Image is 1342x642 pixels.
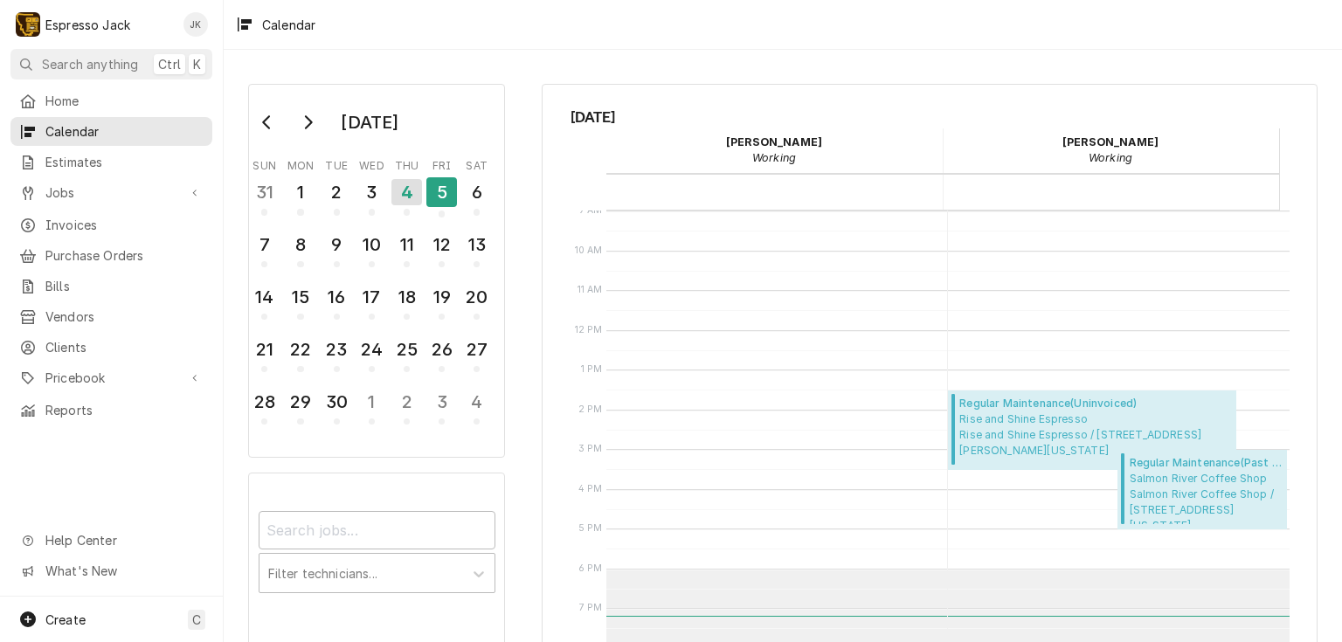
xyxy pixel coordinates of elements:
span: Vendors [45,307,204,326]
span: 2 PM [574,403,607,417]
a: Clients [10,333,212,362]
span: Regular Maintenance ( Past Due ) [1130,455,1283,471]
button: Go to previous month [250,108,285,136]
strong: [PERSON_NAME] [1062,135,1159,148]
em: Working [1089,151,1132,164]
span: 7 PM [575,601,607,615]
button: Go to next month [290,108,325,136]
span: 4 PM [574,482,607,496]
div: 1 [358,389,385,415]
em: Working [752,151,796,164]
th: Saturday [460,153,495,174]
div: 6 [463,179,490,205]
div: 11 [393,231,420,258]
div: 4 [463,389,490,415]
div: 2 [393,389,420,415]
span: Estimates [45,153,204,171]
span: Pricebook [45,369,177,387]
th: Monday [282,153,319,174]
div: 7 [251,231,278,258]
div: JK [183,12,208,37]
div: Espresso Jack [45,16,130,34]
span: Bills [45,277,204,295]
span: 6 PM [574,562,607,576]
div: 30 [323,389,350,415]
a: Vendors [10,302,212,331]
div: 20 [463,284,490,310]
div: 4 [391,179,422,205]
a: Estimates [10,148,212,176]
span: Rise and Shine Espresso Rise and Shine Espresso / [STREET_ADDRESS][PERSON_NAME][US_STATE] [959,411,1231,459]
span: Help Center [45,531,202,549]
span: Search anything [42,55,138,73]
span: 9 AM [574,204,607,217]
span: K [193,55,201,73]
a: Bills [10,272,212,300]
span: Reports [45,401,204,419]
div: 31 [251,179,278,205]
div: 26 [428,336,455,362]
span: Purchase Orders [45,246,204,265]
div: 27 [463,336,490,362]
div: 1 [287,179,314,205]
span: Home [45,92,204,110]
div: Jack Kehoe - Working [606,128,943,172]
div: 14 [251,284,278,310]
button: Search anythingCtrlK [10,49,212,79]
span: Invoices [45,216,204,234]
input: Search jobs... [259,511,495,549]
a: Go to Pricebook [10,363,212,392]
div: 17 [358,284,385,310]
div: [Service] Regular Maintenance Rise and Shine Espresso Rise and Shine Espresso / 900 Shoup St, Sal... [948,390,1236,470]
div: Regular Maintenance(Past Due)Salmon River Coffee ShopSalmon River Coffee Shop / [STREET_ADDRESS][... [1117,450,1287,529]
span: 1 PM [577,362,607,376]
a: Invoices [10,211,212,239]
a: Calendar [10,117,212,146]
div: 23 [323,336,350,362]
a: Purchase Orders [10,241,212,270]
th: Tuesday [319,153,354,174]
span: Create [45,612,86,627]
div: 16 [323,284,350,310]
div: [DATE] [335,107,405,137]
th: Friday [425,153,460,174]
div: Calendar Filters [259,495,495,611]
div: 24 [358,336,385,362]
div: 9 [323,231,350,258]
strong: [PERSON_NAME] [726,135,822,148]
span: 10 AM [571,244,607,258]
div: 28 [251,389,278,415]
span: 3 PM [574,442,607,456]
span: Calendar [45,122,204,141]
a: Go to Jobs [10,178,212,207]
div: 8 [287,231,314,258]
span: Salmon River Coffee Shop Salmon River Coffee Shop / [STREET_ADDRESS][US_STATE] [1130,471,1283,524]
span: [DATE] [571,106,1290,128]
div: 5 [426,177,457,207]
span: Regular Maintenance ( Uninvoiced ) [959,396,1231,411]
div: E [16,12,40,37]
span: Clients [45,338,204,356]
div: 25 [393,336,420,362]
div: 19 [428,284,455,310]
span: 11 AM [573,283,607,297]
a: Home [10,86,212,115]
div: 22 [287,336,314,362]
th: Sunday [247,153,282,174]
div: 12 [428,231,455,258]
div: 18 [393,284,420,310]
div: Regular Maintenance(Uninvoiced)Rise and Shine EspressoRise and Shine Espresso / [STREET_ADDRESS][... [948,390,1236,470]
div: Espresso Jack's Avatar [16,12,40,37]
span: Jobs [45,183,177,202]
th: Wednesday [354,153,389,174]
a: Go to Help Center [10,526,212,555]
div: 15 [287,284,314,310]
div: 3 [358,179,385,205]
div: Calendar Day Picker [248,84,505,458]
span: Ctrl [158,55,181,73]
div: 13 [463,231,490,258]
div: 21 [251,336,278,362]
div: 2 [323,179,350,205]
div: 3 [428,389,455,415]
a: Reports [10,396,212,425]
